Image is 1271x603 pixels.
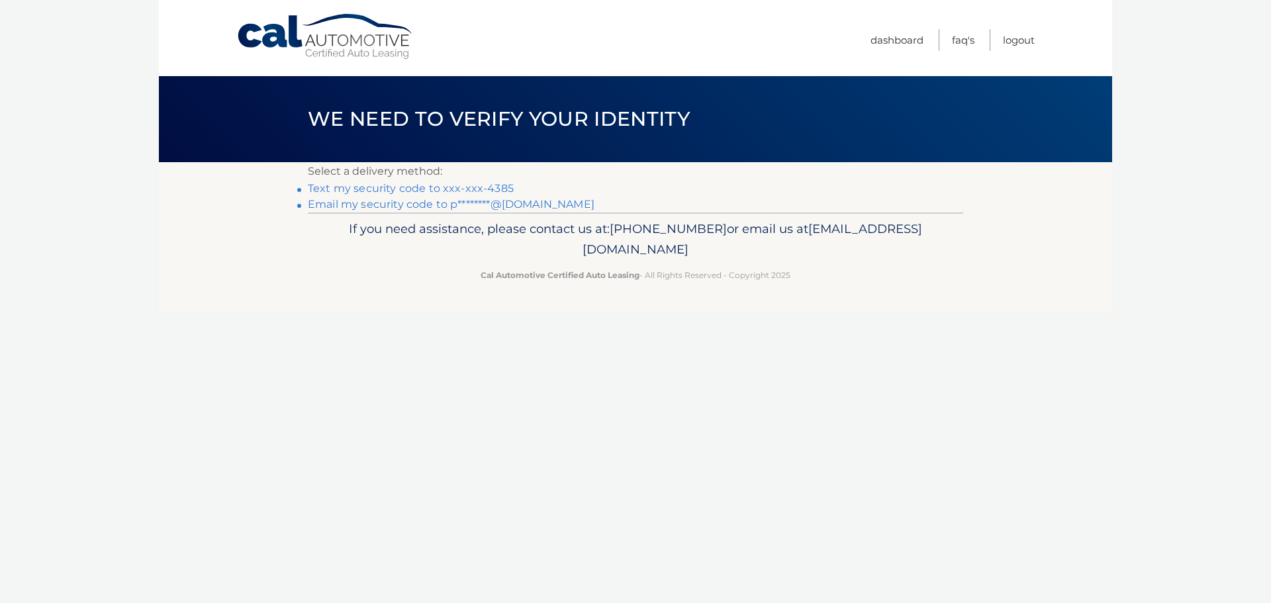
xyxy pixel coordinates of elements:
a: Logout [1003,29,1035,51]
a: Text my security code to xxx-xxx-4385 [308,182,514,195]
a: Dashboard [871,29,923,51]
span: We need to verify your identity [308,107,690,131]
a: Email my security code to p********@[DOMAIN_NAME] [308,198,594,210]
p: Select a delivery method: [308,162,963,181]
strong: Cal Automotive Certified Auto Leasing [481,270,639,280]
a: Cal Automotive [236,13,415,60]
p: - All Rights Reserved - Copyright 2025 [316,268,955,282]
a: FAQ's [952,29,974,51]
span: [PHONE_NUMBER] [610,221,727,236]
p: If you need assistance, please contact us at: or email us at [316,218,955,261]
